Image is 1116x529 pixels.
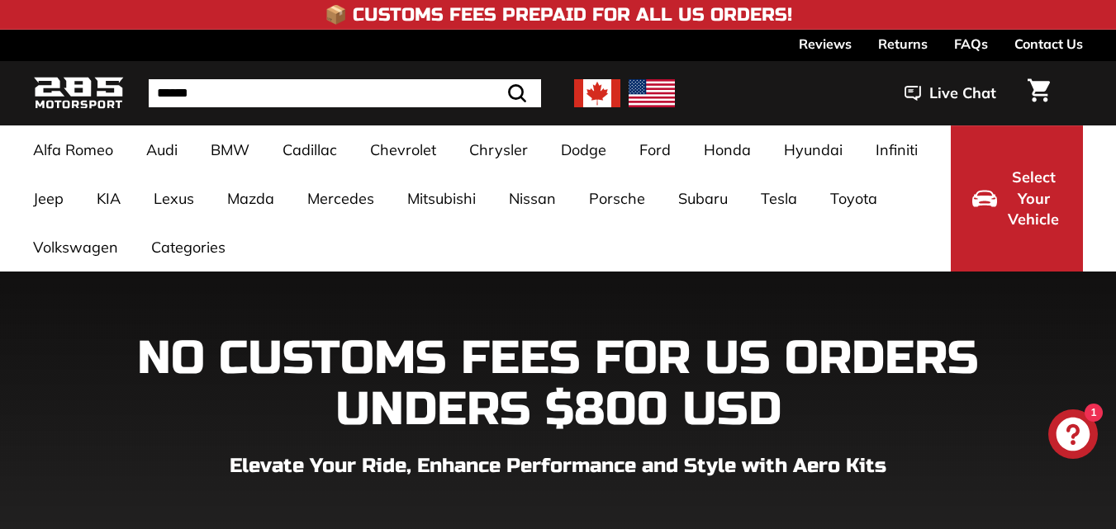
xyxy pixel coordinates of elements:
h1: NO CUSTOMS FEES FOR US ORDERS UNDERS $800 USD [33,333,1083,435]
a: Honda [687,125,767,174]
inbox-online-store-chat: Shopify online store chat [1043,409,1103,463]
a: Cart [1018,65,1060,121]
a: Chevrolet [354,125,453,174]
h4: 📦 Customs Fees Prepaid for All US Orders! [325,5,792,25]
a: Chrysler [453,125,544,174]
a: Jeep [17,174,80,223]
a: Dodge [544,125,623,174]
img: Logo_285_Motorsport_areodynamics_components [33,74,124,113]
a: Ford [623,125,687,174]
input: Search [149,79,541,107]
a: Mercedes [291,174,391,223]
a: Toyota [814,174,894,223]
a: Mitsubishi [391,174,492,223]
button: Live Chat [883,73,1018,114]
a: BMW [194,125,266,174]
a: Reviews [799,30,852,58]
span: Select Your Vehicle [1005,167,1061,230]
a: Audi [130,125,194,174]
a: Returns [878,30,928,58]
a: Cadillac [266,125,354,174]
a: FAQs [954,30,988,58]
a: Contact Us [1014,30,1083,58]
a: Alfa Romeo [17,125,130,174]
a: Nissan [492,174,572,223]
a: Tesla [744,174,814,223]
a: Hyundai [767,125,859,174]
p: Elevate Your Ride, Enhance Performance and Style with Aero Kits [33,451,1083,481]
a: Subaru [662,174,744,223]
button: Select Your Vehicle [951,125,1083,272]
a: Mazda [211,174,291,223]
a: Categories [135,223,242,272]
a: Infiniti [859,125,934,174]
a: Porsche [572,174,662,223]
a: Lexus [137,174,211,223]
span: Live Chat [929,83,996,104]
a: Volkswagen [17,223,135,272]
a: KIA [80,174,137,223]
